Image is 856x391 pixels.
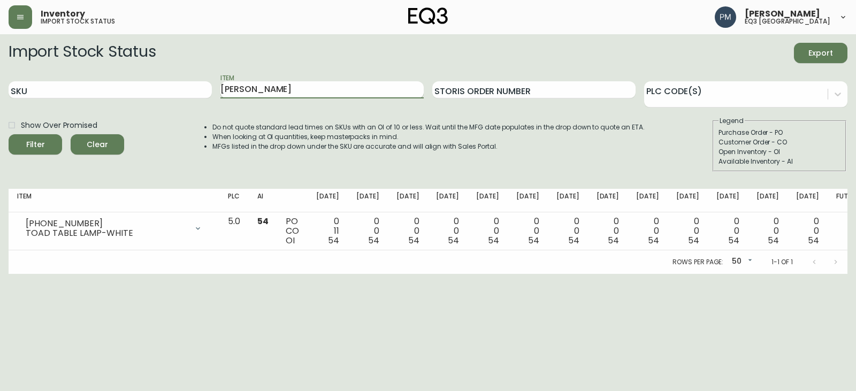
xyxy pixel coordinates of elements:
li: MFGs listed in the drop down under the SKU are accurate and will align with Sales Portal. [212,142,645,151]
span: Clear [79,138,116,151]
th: [DATE] [788,189,828,212]
span: 54 [408,234,419,247]
div: 0 0 [556,217,579,246]
th: [DATE] [628,189,668,212]
th: [DATE] [508,189,548,212]
span: 54 [608,234,619,247]
div: 0 0 [597,217,620,246]
p: 1-1 of 1 [771,257,793,267]
th: [DATE] [348,189,388,212]
button: Clear [71,134,124,155]
th: [DATE] [748,189,788,212]
div: [PHONE_NUMBER] [26,219,187,228]
div: 0 0 [516,217,539,246]
div: TOAD TABLE LAMP-WHITE [26,228,187,238]
span: 54 [768,234,779,247]
div: [PHONE_NUMBER]TOAD TABLE LAMP-WHITE [17,217,211,240]
div: 0 0 [636,217,659,246]
li: When looking at OI quantities, keep masterpacks in mind. [212,132,645,142]
span: 54 [257,215,269,227]
th: [DATE] [308,189,348,212]
div: Customer Order - CO [719,137,840,147]
th: Item [9,189,219,212]
div: Purchase Order - PO [719,128,840,137]
span: Show Over Promised [21,120,97,131]
span: 54 [448,234,459,247]
img: logo [408,7,448,25]
th: [DATE] [548,189,588,212]
img: 0a7c5790205149dfd4c0ba0a3a48f705 [715,6,736,28]
th: [DATE] [468,189,508,212]
span: 54 [328,234,339,247]
span: 54 [808,234,819,247]
div: Open Inventory - OI [719,147,840,157]
th: [DATE] [668,189,708,212]
div: 0 0 [476,217,499,246]
div: 0 0 [756,217,779,246]
button: Export [794,43,847,63]
div: PO CO [286,217,299,246]
th: [DATE] [708,189,748,212]
td: 5.0 [219,212,249,250]
th: AI [249,189,277,212]
div: 0 0 [396,217,419,246]
span: 54 [368,234,379,247]
span: OI [286,234,295,247]
span: 54 [688,234,699,247]
div: 50 [728,253,754,271]
span: 54 [728,234,739,247]
h2: Import Stock Status [9,43,156,63]
h5: eq3 [GEOGRAPHIC_DATA] [745,18,830,25]
th: [DATE] [388,189,428,212]
div: 0 0 [436,217,459,246]
div: 0 0 [356,217,379,246]
span: Export [802,47,839,60]
button: Filter [9,134,62,155]
span: 54 [568,234,579,247]
div: Available Inventory - AI [719,157,840,166]
li: Do not quote standard lead times on SKUs with an OI of 10 or less. Wait until the MFG date popula... [212,122,645,132]
th: PLC [219,189,249,212]
span: 54 [528,234,539,247]
div: 0 0 [716,217,739,246]
legend: Legend [719,116,745,126]
th: [DATE] [427,189,468,212]
span: [PERSON_NAME] [745,10,820,18]
th: [DATE] [588,189,628,212]
span: 54 [488,234,499,247]
h5: import stock status [41,18,115,25]
div: 0 0 [796,217,819,246]
span: 54 [648,234,659,247]
div: 0 11 [316,217,339,246]
div: 0 0 [676,217,699,246]
p: Rows per page: [672,257,723,267]
span: Inventory [41,10,85,18]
